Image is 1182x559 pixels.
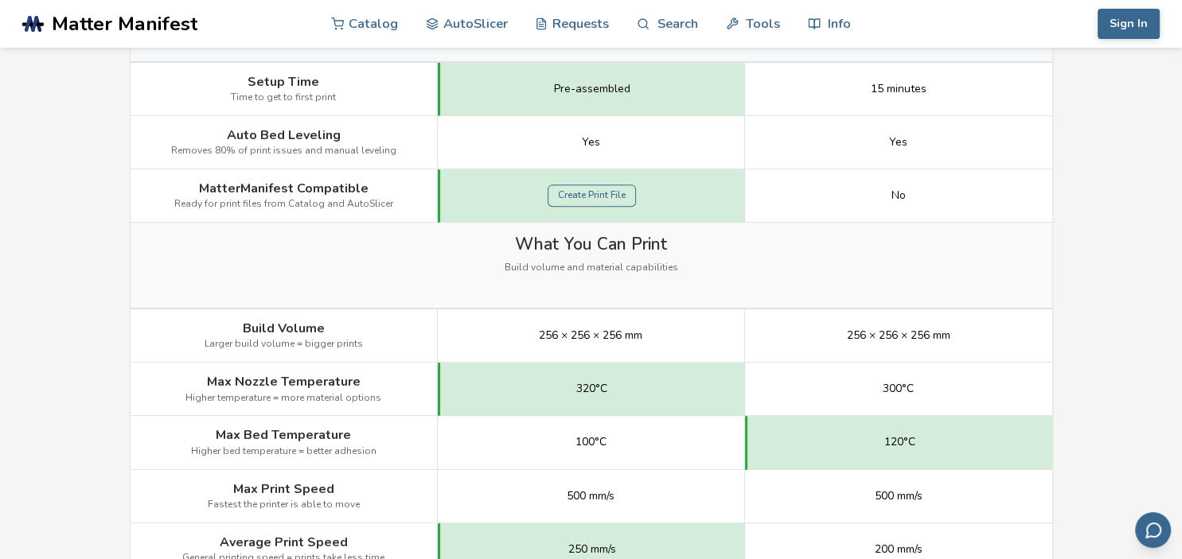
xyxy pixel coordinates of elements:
[515,235,667,254] span: What You Can Print
[171,146,396,157] span: Removes 80% of print issues and manual leveling
[1135,512,1171,548] button: Send feedback via email
[52,13,197,35] span: Matter Manifest
[568,543,616,556] span: 250 mm/s
[554,83,630,95] span: Pre-assembled
[883,382,914,395] span: 300°C
[875,490,923,503] span: 500 mm/s
[582,136,600,149] span: Yes
[248,75,319,89] span: Setup Time
[233,482,334,496] span: Max Print Speed
[847,329,950,342] span: 256 × 256 × 256 mm
[199,181,369,196] span: MatterManifest Compatible
[889,136,907,149] span: Yes
[1098,9,1160,39] button: Sign In
[216,428,351,442] span: Max Bed Temperature
[505,262,678,274] span: Build volume and material capabilities
[227,128,341,142] span: Auto Bed Leveling
[207,375,361,389] span: Max Nozzle Temperature
[185,393,381,404] span: Higher temperature = more material options
[567,490,614,503] span: 500 mm/s
[891,189,906,202] span: No
[575,436,607,448] span: 100°C
[231,92,336,103] span: Time to get to first print
[871,83,926,95] span: 15 minutes
[884,436,915,448] span: 120°C
[205,339,363,350] span: Larger build volume = bigger prints
[208,499,360,510] span: Fastest the printer is able to move
[539,329,642,342] span: 256 × 256 × 256 mm
[243,321,325,336] span: Build Volume
[220,535,348,549] span: Average Print Speed
[576,382,607,395] span: 320°C
[191,446,376,457] span: Higher bed temperature = better adhesion
[174,199,393,210] span: Ready for print files from Catalog and AutoSlicer
[875,543,923,556] span: 200 mm/s
[548,184,636,207] a: Create Print File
